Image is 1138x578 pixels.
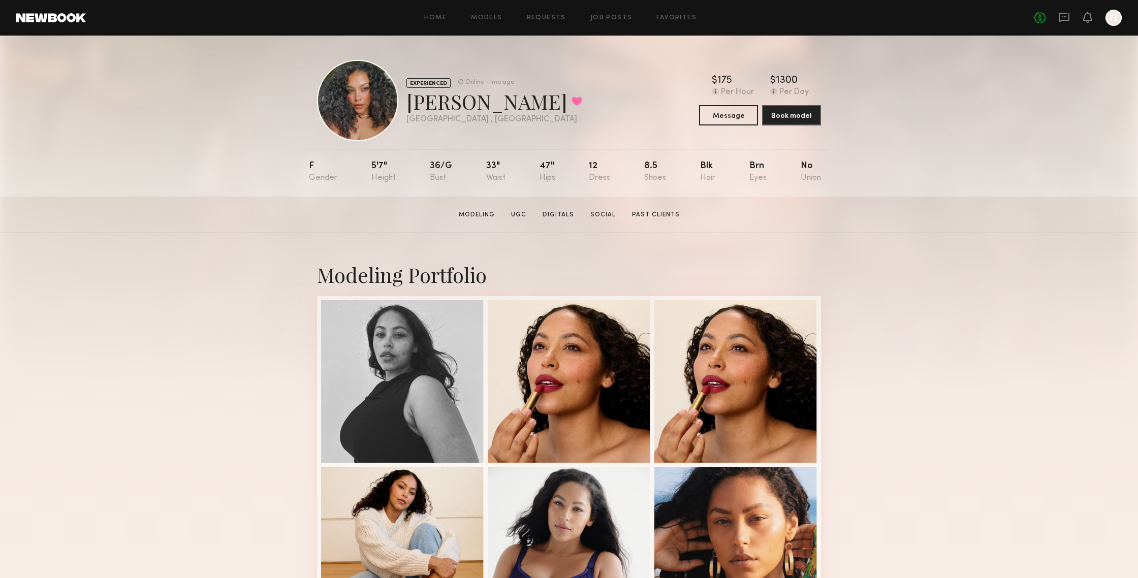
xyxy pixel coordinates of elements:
div: Brn [749,162,767,182]
div: Online +1mo ago [465,79,514,86]
a: Digitals [539,210,578,219]
div: $ [712,76,717,86]
div: F [309,162,337,182]
div: Modeling Portfolio [317,261,821,288]
div: Per Day [779,88,809,97]
div: 8.5 [644,162,666,182]
a: Home [424,15,447,21]
div: 175 [717,76,732,86]
div: 36/g [430,162,452,182]
div: No [801,162,821,182]
div: $ [770,76,776,86]
div: [PERSON_NAME] [406,88,582,115]
a: Favorites [656,15,697,21]
div: Per Hour [721,88,754,97]
a: UGC [507,210,530,219]
a: Social [586,210,620,219]
div: 12 [589,162,610,182]
div: [GEOGRAPHIC_DATA] , [GEOGRAPHIC_DATA] [406,115,582,124]
button: Book model [762,105,821,125]
div: EXPERIENCED [406,78,451,88]
a: Modeling [455,210,499,219]
div: 33" [486,162,505,182]
div: 5'7" [371,162,396,182]
button: Message [699,105,758,125]
a: Job Posts [590,15,633,21]
a: Past Clients [628,210,684,219]
div: Blk [700,162,715,182]
a: Models [471,15,502,21]
a: Requests [527,15,566,21]
a: N [1105,10,1122,26]
div: 47" [540,162,555,182]
div: 1300 [776,76,798,86]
